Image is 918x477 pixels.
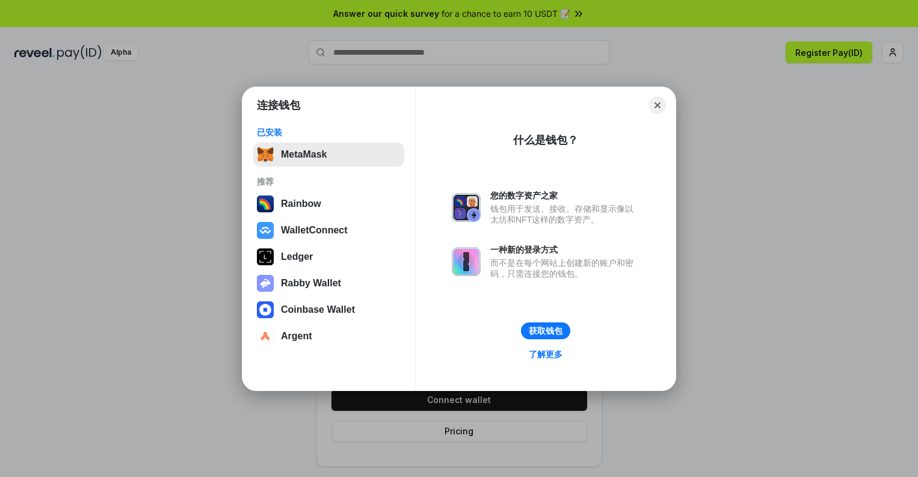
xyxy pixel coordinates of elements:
h1: 连接钱包 [257,98,300,112]
div: 什么是钱包？ [513,133,578,147]
img: svg+xml,%3Csvg%20width%3D%2228%22%20height%3D%2228%22%20viewBox%3D%220%200%2028%2028%22%20fill%3D... [257,301,274,318]
div: 一种新的登录方式 [490,244,639,255]
img: svg+xml,%3Csvg%20width%3D%22120%22%20height%3D%22120%22%20viewBox%3D%220%200%20120%20120%22%20fil... [257,195,274,212]
button: WalletConnect [253,218,404,242]
button: Argent [253,324,404,348]
img: svg+xml,%3Csvg%20width%3D%2228%22%20height%3D%2228%22%20viewBox%3D%220%200%2028%2028%22%20fill%3D... [257,328,274,345]
div: 了解更多 [529,349,562,360]
div: 获取钱包 [529,325,562,336]
img: svg+xml,%3Csvg%20width%3D%2228%22%20height%3D%2228%22%20viewBox%3D%220%200%2028%2028%22%20fill%3D... [257,222,274,239]
div: 已安装 [257,127,401,138]
div: Ledger [281,251,313,262]
div: MetaMask [281,149,327,160]
img: svg+xml,%3Csvg%20xmlns%3D%22http%3A%2F%2Fwww.w3.org%2F2000%2Fsvg%22%20fill%3D%22none%22%20viewBox... [452,247,481,276]
div: 推荐 [257,176,401,187]
img: svg+xml,%3Csvg%20fill%3D%22none%22%20height%3D%2233%22%20viewBox%3D%220%200%2035%2033%22%20width%... [257,146,274,163]
button: MetaMask [253,143,404,167]
button: Close [649,97,666,114]
div: 您的数字资产之家 [490,190,639,201]
div: Coinbase Wallet [281,304,355,315]
div: 钱包用于发送、接收、存储和显示像以太坊和NFT这样的数字资产。 [490,203,639,225]
div: Rainbow [281,198,321,209]
img: svg+xml,%3Csvg%20xmlns%3D%22http%3A%2F%2Fwww.w3.org%2F2000%2Fsvg%22%20width%3D%2228%22%20height%3... [257,248,274,265]
div: 而不是在每个网站上创建新的账户和密码，只需连接您的钱包。 [490,257,639,279]
img: svg+xml,%3Csvg%20xmlns%3D%22http%3A%2F%2Fwww.w3.org%2F2000%2Fsvg%22%20fill%3D%22none%22%20viewBox... [452,193,481,222]
button: Rabby Wallet [253,271,404,295]
a: 了解更多 [522,346,570,362]
div: WalletConnect [281,225,348,236]
button: 获取钱包 [521,322,570,339]
button: Ledger [253,245,404,269]
img: svg+xml,%3Csvg%20xmlns%3D%22http%3A%2F%2Fwww.w3.org%2F2000%2Fsvg%22%20fill%3D%22none%22%20viewBox... [257,275,274,292]
button: Coinbase Wallet [253,298,404,322]
button: Rainbow [253,192,404,216]
div: Rabby Wallet [281,278,341,289]
div: Argent [281,331,312,342]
